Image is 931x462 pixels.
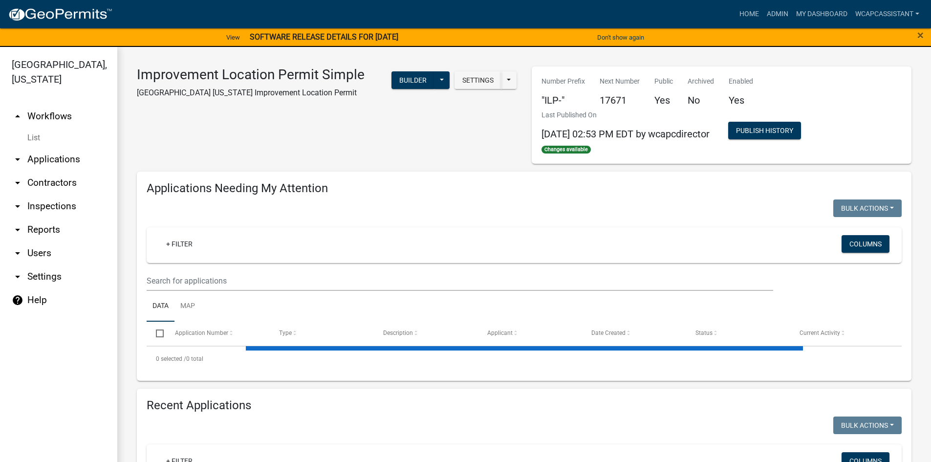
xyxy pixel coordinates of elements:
i: arrow_drop_down [12,271,23,283]
a: View [222,29,244,45]
p: Archived [688,76,714,87]
p: Last Published On [541,110,710,120]
button: Columns [842,235,889,253]
button: Close [917,29,924,41]
wm-modal-confirm: Workflow Publish History [728,127,801,135]
p: Next Number [600,76,640,87]
datatable-header-cell: Type [269,322,373,345]
p: [GEOGRAPHIC_DATA] [US_STATE] Improvement Location Permit [137,87,365,99]
p: Public [654,76,673,87]
h5: "ILP-" [541,94,585,106]
span: Changes available [541,146,591,154]
button: Builder [391,71,434,89]
a: + Filter [158,235,200,253]
a: My Dashboard [792,5,851,23]
h4: Applications Needing My Attention [147,181,902,196]
h5: Yes [729,94,753,106]
i: arrow_drop_up [12,110,23,122]
strong: SOFTWARE RELEASE DETAILS FOR [DATE] [250,32,398,42]
datatable-header-cell: Applicant [478,322,582,345]
a: Map [174,291,201,322]
i: help [12,294,23,306]
datatable-header-cell: Status [686,322,790,345]
datatable-header-cell: Application Number [165,322,269,345]
datatable-header-cell: Current Activity [790,322,894,345]
p: Number Prefix [541,76,585,87]
a: wcapcassistant [851,5,923,23]
p: Enabled [729,76,753,87]
h5: 17671 [600,94,640,106]
span: 0 selected / [156,355,186,362]
h4: Recent Applications [147,398,902,413]
span: Date Created [591,330,626,336]
span: Description [383,330,413,336]
a: Admin [763,5,792,23]
h5: No [688,94,714,106]
a: Data [147,291,174,322]
button: Don't show again [593,29,648,45]
div: 0 total [147,347,902,371]
button: Publish History [728,122,801,139]
span: Current Activity [800,330,840,336]
datatable-header-cell: Description [374,322,478,345]
span: × [917,28,924,42]
i: arrow_drop_down [12,224,23,236]
datatable-header-cell: Date Created [582,322,686,345]
h5: Yes [654,94,673,106]
h3: Improvement Location Permit Simple [137,66,365,83]
button: Settings [455,71,501,89]
button: Bulk Actions [833,417,902,434]
i: arrow_drop_down [12,200,23,212]
input: Search for applications [147,271,773,291]
datatable-header-cell: Select [147,322,165,345]
i: arrow_drop_down [12,177,23,189]
span: [DATE] 02:53 PM EDT by wcapcdirector [541,128,710,140]
a: Home [736,5,763,23]
i: arrow_drop_down [12,154,23,165]
i: arrow_drop_down [12,247,23,259]
span: Applicant [487,330,513,336]
span: Application Number [175,330,228,336]
button: Bulk Actions [833,199,902,217]
span: Status [695,330,713,336]
span: Type [279,330,292,336]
